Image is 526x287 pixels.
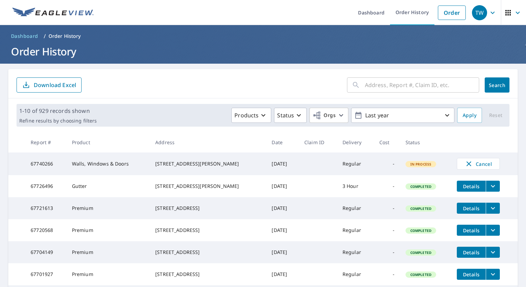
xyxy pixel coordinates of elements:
button: detailsBtn-67704149 [457,247,486,258]
td: Premium [66,241,150,263]
td: - [374,219,400,241]
td: [DATE] [266,197,299,219]
td: 67704149 [25,241,66,263]
td: [DATE] [266,175,299,197]
span: Completed [406,228,435,233]
td: - [374,197,400,219]
td: - [374,152,400,175]
button: Search [485,77,509,93]
td: Gutter [66,175,150,197]
span: Details [461,183,482,190]
span: Apply [463,111,476,120]
button: Download Excel [17,77,82,93]
p: Last year [362,109,443,121]
th: Cost [374,132,400,152]
td: 3 Hour [337,175,374,197]
td: Regular [337,263,374,285]
span: Details [461,271,482,278]
p: Products [234,111,259,119]
td: 67721613 [25,197,66,219]
td: 67720568 [25,219,66,241]
td: - [374,175,400,197]
td: Regular [337,197,374,219]
td: Regular [337,241,374,263]
span: In Process [406,162,436,167]
button: detailsBtn-67721613 [457,203,486,214]
span: Completed [406,250,435,255]
div: [STREET_ADDRESS] [155,249,261,256]
span: Dashboard [11,33,38,40]
p: Order History [49,33,81,40]
div: [STREET_ADDRESS] [155,227,261,234]
td: Premium [66,219,150,241]
div: [STREET_ADDRESS][PERSON_NAME] [155,183,261,190]
th: Report # [25,132,66,152]
span: Completed [406,206,435,211]
button: filesDropdownBtn-67701927 [486,269,500,280]
th: Product [66,132,150,152]
nav: breadcrumb [8,31,518,42]
button: detailsBtn-67720568 [457,225,486,236]
button: Orgs [309,108,348,123]
th: Address [150,132,266,152]
td: - [374,263,400,285]
div: [STREET_ADDRESS] [155,205,261,212]
p: 1-10 of 929 records shown [19,107,97,115]
li: / [44,32,46,40]
p: Refine results by choosing filters [19,118,97,124]
span: Details [461,205,482,212]
span: Orgs [313,111,336,120]
td: [DATE] [266,219,299,241]
div: [STREET_ADDRESS][PERSON_NAME] [155,160,261,167]
td: - [374,241,400,263]
span: Cancel [464,160,493,168]
div: [STREET_ADDRESS] [155,271,261,278]
td: [DATE] [266,241,299,263]
span: Details [461,227,482,234]
td: 67701927 [25,263,66,285]
th: Date [266,132,299,152]
td: 67740266 [25,152,66,175]
th: Claim ID [299,132,337,152]
button: detailsBtn-67726496 [457,181,486,192]
td: 67726496 [25,175,66,197]
span: Search [490,82,504,88]
button: filesDropdownBtn-67721613 [486,203,500,214]
th: Status [400,132,451,152]
button: Status [274,108,307,123]
h1: Order History [8,44,518,59]
button: filesDropdownBtn-67726496 [486,181,500,192]
td: Premium [66,197,150,219]
span: Details [461,249,482,256]
p: Status [277,111,294,119]
a: Order [438,6,466,20]
button: Last year [351,108,454,123]
button: filesDropdownBtn-67720568 [486,225,500,236]
td: Regular [337,152,374,175]
button: filesDropdownBtn-67704149 [486,247,500,258]
td: Premium [66,263,150,285]
span: Completed [406,184,435,189]
div: TW [472,5,487,20]
p: Download Excel [34,81,76,89]
a: Dashboard [8,31,41,42]
td: Walls, Windows & Doors [66,152,150,175]
img: EV Logo [12,8,94,18]
input: Address, Report #, Claim ID, etc. [365,75,479,95]
td: [DATE] [266,152,299,175]
td: [DATE] [266,263,299,285]
td: Regular [337,219,374,241]
span: Completed [406,272,435,277]
button: Cancel [457,158,500,170]
button: Apply [457,108,482,123]
button: Products [231,108,271,123]
th: Delivery [337,132,374,152]
button: detailsBtn-67701927 [457,269,486,280]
